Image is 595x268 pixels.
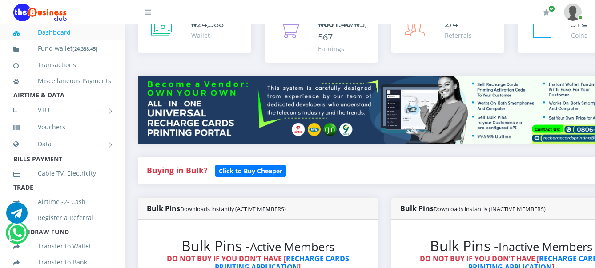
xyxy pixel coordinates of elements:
img: Logo [13,4,67,21]
a: Transfer to Wallet [13,236,111,256]
a: Miscellaneous Payments [13,71,111,91]
a: ₦601.40/₦5,567 Earnings [265,8,378,63]
a: Register a Referral [13,208,111,228]
small: Downloads instantly (ACTIVE MEMBERS) [180,205,286,213]
i: Renew/Upgrade Subscription [543,9,550,16]
span: Renew/Upgrade Subscription [548,5,555,12]
a: ₦24,388 Wallet [138,8,251,53]
a: Chat for support [8,229,26,244]
a: Cable TV, Electricity [13,163,111,184]
img: User [564,4,582,21]
b: Click to Buy Cheaper [219,167,282,175]
small: Downloads instantly (INACTIVE MEMBERS) [434,205,546,213]
div: Referrals [445,31,472,40]
a: Click to Buy Cheaper [215,165,286,176]
div: Earnings [318,44,369,53]
a: 2/4 Referrals [391,8,505,53]
div: Coins [571,31,588,40]
div: Wallet [191,31,224,40]
strong: Buying in Bulk? [147,165,207,176]
a: Data [13,133,111,155]
a: VTU [13,99,111,121]
a: Dashboard [13,22,111,43]
small: Inactive Members [499,239,592,255]
small: Active Members [250,239,334,255]
a: Airtime -2- Cash [13,192,111,212]
strong: Bulk Pins [400,204,546,213]
strong: Bulk Pins [147,204,286,213]
a: Chat for support [6,209,28,224]
small: [ ] [72,45,97,52]
a: Transactions [13,55,111,75]
h2: Bulk Pins - [156,237,360,254]
a: Fund wallet[24,388.45] [13,38,111,59]
a: Vouchers [13,117,111,137]
b: 24,388.45 [74,45,96,52]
